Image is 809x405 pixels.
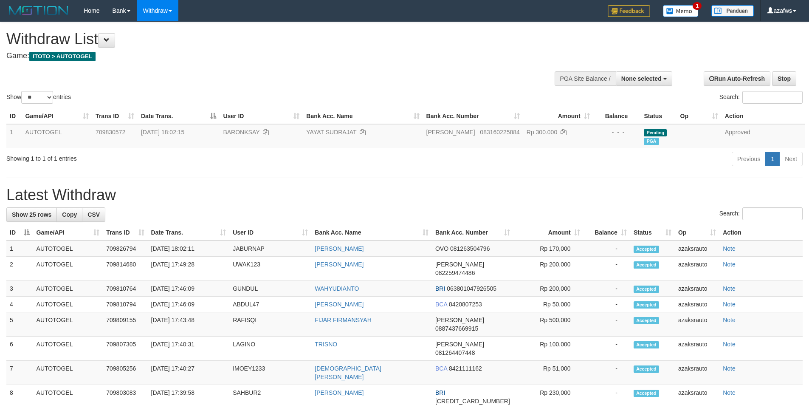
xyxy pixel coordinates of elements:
span: Copy 083160225884 to clipboard [480,129,519,136]
td: JABURNAP [229,241,311,257]
a: WAHYUDIANTO [315,285,359,292]
th: Action [722,108,805,124]
a: [PERSON_NAME] [315,301,364,308]
a: Next [779,152,803,166]
td: [DATE] 17:46:09 [148,281,230,297]
th: Bank Acc. Name: activate to sort column ascending [311,225,432,241]
label: Show entries [6,91,71,104]
td: AUTOTOGEL [33,361,103,385]
td: 2 [6,257,33,281]
span: Rp 300.000 [527,129,557,136]
th: ID [6,108,22,124]
span: Copy [62,211,77,218]
td: [DATE] 17:49:28 [148,257,230,281]
td: 4 [6,297,33,312]
a: FIJAR FIRMANSYAH [315,317,372,323]
th: User ID: activate to sort column ascending [220,108,303,124]
td: [DATE] 17:46:09 [148,297,230,312]
span: CSV [87,211,100,218]
a: Note [723,341,736,348]
span: Accepted [634,341,659,348]
th: Op: activate to sort column ascending [675,225,719,241]
span: Copy 063801047926505 to clipboard [447,285,496,292]
th: User ID: activate to sort column ascending [229,225,311,241]
th: Bank Acc. Number: activate to sort column ascending [432,225,513,241]
td: - [583,337,630,361]
td: Rp 51,000 [513,361,583,385]
span: [PERSON_NAME] [426,129,475,136]
td: 709810764 [103,281,147,297]
span: BCA [435,301,447,308]
td: Rp 50,000 [513,297,583,312]
a: [PERSON_NAME] [315,389,364,396]
a: Note [723,285,736,292]
a: 1 [765,152,780,166]
td: AUTOTOGEL [33,281,103,297]
td: - [583,312,630,337]
th: Amount: activate to sort column ascending [523,108,593,124]
td: ABDUL47 [229,297,311,312]
th: Trans ID: activate to sort column ascending [92,108,138,124]
th: Amount: activate to sort column ascending [513,225,583,241]
th: Bank Acc. Name: activate to sort column ascending [303,108,423,124]
th: Balance: activate to sort column ascending [583,225,630,241]
th: Op: activate to sort column ascending [677,108,722,124]
span: Copy 8420807253 to clipboard [449,301,482,308]
td: azaksrauto [675,257,719,281]
th: Status [640,108,677,124]
td: - [583,241,630,257]
td: [DATE] 17:40:27 [148,361,230,385]
a: Note [723,261,736,268]
span: BRI [435,389,445,396]
label: Search: [719,207,803,220]
span: Copy 082259474486 to clipboard [435,269,475,276]
td: 6 [6,337,33,361]
span: 1 [693,2,702,10]
td: LAGINO [229,337,311,361]
img: Feedback.jpg [608,5,650,17]
span: Show 25 rows [12,211,51,218]
div: - - - [597,128,637,136]
a: Note [723,245,736,252]
td: 3 [6,281,33,297]
span: [DATE] 18:02:15 [141,129,184,136]
img: Button%20Memo.svg [663,5,699,17]
a: TRISNO [315,341,337,348]
td: azaksrauto [675,361,719,385]
th: Game/API: activate to sort column ascending [22,108,93,124]
span: [PERSON_NAME] [435,261,484,268]
td: - [583,257,630,281]
span: Copy 081264407448 to clipboard [435,349,475,356]
td: RAFISQI [229,312,311,337]
span: Copy 507501049864536 to clipboard [435,398,510,405]
td: 709826794 [103,241,147,257]
td: 709805256 [103,361,147,385]
th: Balance [593,108,641,124]
td: AUTOTOGEL [33,337,103,361]
span: None selected [621,75,662,82]
td: Rp 170,000 [513,241,583,257]
td: 709809155 [103,312,147,337]
td: 709814680 [103,257,147,281]
td: 1 [6,241,33,257]
span: BRI [435,285,445,292]
span: Accepted [634,317,659,324]
span: Accepted [634,261,659,269]
h1: Latest Withdraw [6,187,803,204]
td: GUNDUL [229,281,311,297]
td: - [583,297,630,312]
span: Pending [644,129,667,136]
td: AUTOTOGEL [33,312,103,337]
span: Copy 8421111162 to clipboard [449,365,482,372]
td: [DATE] 18:02:11 [148,241,230,257]
span: BARONKSAY [223,129,259,136]
td: AUTOTOGEL [33,297,103,312]
img: panduan.png [711,5,754,17]
div: Showing 1 to 1 of 1 entries [6,151,331,163]
th: Status: activate to sort column ascending [630,225,675,241]
td: 1 [6,124,22,148]
a: Show 25 rows [6,207,57,222]
span: Accepted [634,390,659,397]
input: Search: [742,207,803,220]
a: Copy [56,207,82,222]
